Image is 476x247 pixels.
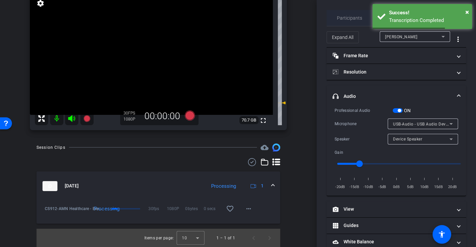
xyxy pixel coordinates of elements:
button: More Options for Adjustments Panel [450,31,466,47]
mat-expansion-panel-header: Audio [327,86,466,107]
img: thumb-nail [42,181,57,191]
span: [PERSON_NAME] [385,35,418,39]
div: Processing [208,182,239,190]
div: 30 [123,111,140,116]
div: Speaker [335,136,388,142]
button: Close [465,7,469,17]
mat-icon: accessibility [438,230,446,238]
div: Gain [335,149,393,156]
span: 20dB [447,184,458,190]
mat-panel-title: Resolution [333,69,452,76]
div: Audio [327,107,466,196]
div: Microphone [335,121,388,127]
span: 70.7 GB [239,116,259,124]
div: 1080P [123,117,140,122]
div: Items per page: [144,235,174,241]
div: Transcription Completed [389,17,467,24]
span: -10dB [363,184,374,190]
mat-expansion-panel-header: Frame Rate [327,48,466,64]
div: Processing [91,205,110,212]
img: Session clips [272,143,280,151]
button: Next page [262,230,278,246]
span: × [465,8,469,16]
mat-icon: more_horiz [245,205,253,213]
span: Participants [337,16,362,20]
mat-expansion-panel-header: Guides [327,218,466,234]
span: -20dB [335,184,346,190]
span: 1 [261,182,264,189]
mat-icon: -13 dB [278,99,286,107]
span: 1080P [167,205,185,212]
div: 00:00:00 [140,111,185,122]
mat-expansion-panel-header: View [327,201,466,217]
label: ON [403,107,411,114]
div: Success! [389,9,467,17]
div: 1 – 1 of 1 [216,235,235,241]
span: 0bytes [185,205,203,212]
span: 30fps [148,205,167,212]
mat-icon: favorite_border [226,205,234,213]
span: 10dB [419,184,430,190]
span: 0dB [391,184,402,190]
mat-icon: more_vert [454,35,462,43]
span: Expand All [332,31,354,44]
span: Device Speaker [393,137,422,141]
button: Expand All [327,31,359,43]
button: Previous page [246,230,262,246]
mat-icon: fullscreen [259,117,267,124]
span: USB-Audio - USB Audio Device [393,121,451,126]
div: Professional Audio [335,107,393,114]
mat-expansion-panel-header: thumb-nail[DATE]Processing1 [37,171,280,201]
span: 15dB [433,184,444,190]
span: 5dB [405,184,416,190]
div: thumb-nail[DATE]Processing1 [37,201,280,224]
mat-icon: cloud_upload [261,143,269,151]
mat-panel-title: Audio [333,93,452,100]
mat-panel-title: Frame Rate [333,52,452,59]
span: CS912-AMN Healthcare - Executive Search-[PERSON_NAME]-2025-08-15-13-17-09-936-0 [45,205,102,212]
div: Session Clips [37,144,65,151]
span: -15dB [349,184,360,190]
mat-expansion-panel-header: Resolution [327,64,466,80]
mat-panel-title: Guides [333,222,452,229]
mat-panel-title: View [333,206,452,213]
span: 0 secs [204,205,222,212]
span: FPS [128,111,135,116]
span: [DATE] [65,182,79,189]
span: Destinations for your clips [261,143,269,151]
span: -5dB [377,184,388,190]
mat-panel-title: White Balance [333,238,452,245]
